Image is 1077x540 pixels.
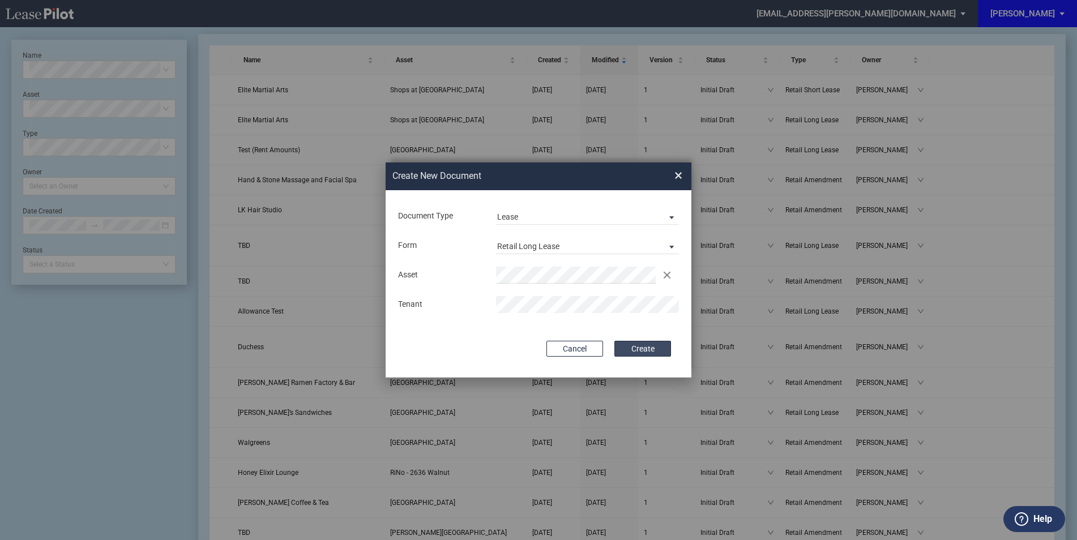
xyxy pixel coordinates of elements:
[391,211,489,222] div: Document Type
[391,299,489,310] div: Tenant
[546,341,603,357] button: Cancel
[614,341,671,357] button: Create
[1033,512,1052,526] label: Help
[497,242,559,251] div: Retail Long Lease
[391,269,489,281] div: Asset
[392,170,634,182] h2: Create New Document
[497,212,518,221] div: Lease
[391,240,489,251] div: Form
[496,237,679,254] md-select: Lease Form: Retail Long Lease
[386,162,691,378] md-dialog: Create New ...
[674,167,682,185] span: ×
[496,208,679,225] md-select: Document Type: Lease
